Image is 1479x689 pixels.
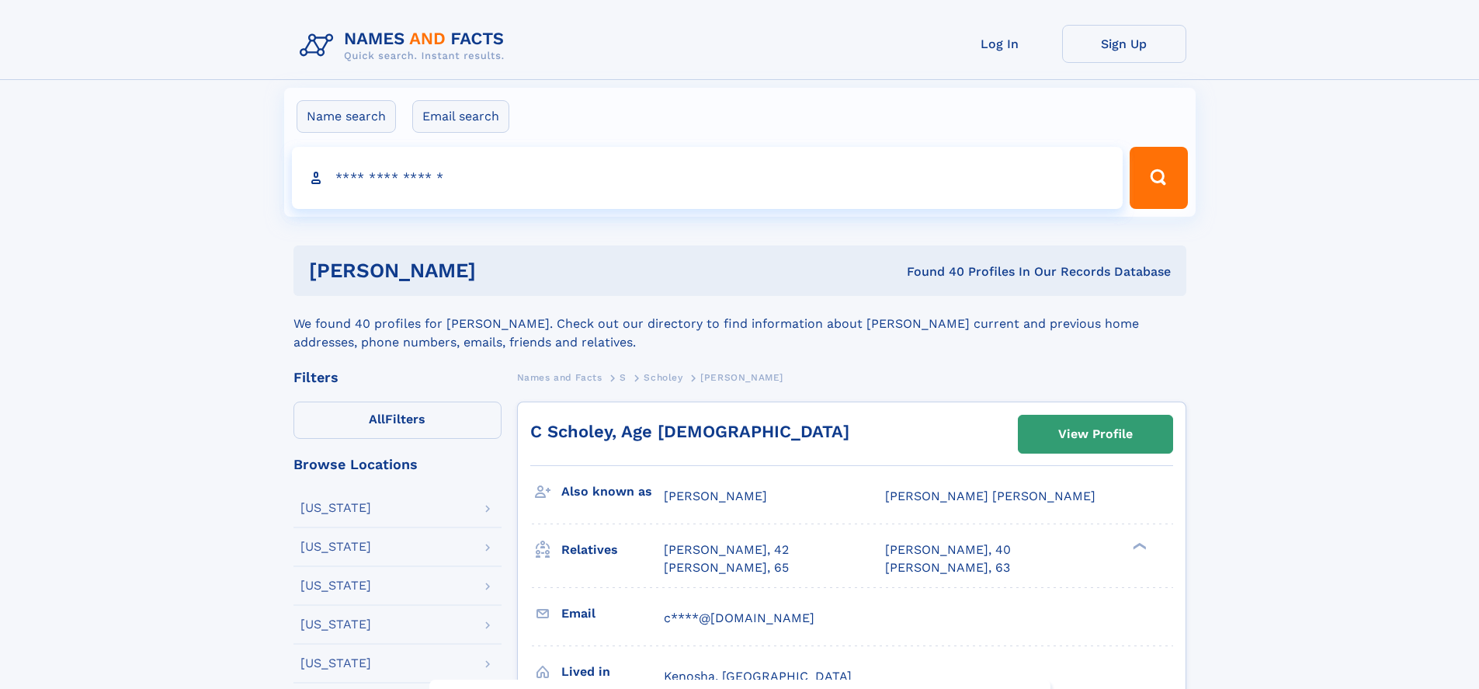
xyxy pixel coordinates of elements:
[292,147,1123,209] input: search input
[293,25,517,67] img: Logo Names and Facts
[530,422,849,441] a: C Scholey, Age [DEMOGRAPHIC_DATA]
[664,541,789,559] a: [PERSON_NAME], 42
[561,600,664,627] h3: Email
[300,579,371,592] div: [US_STATE]
[300,618,371,631] div: [US_STATE]
[1058,416,1133,452] div: View Profile
[664,489,767,503] span: [PERSON_NAME]
[664,559,789,576] a: [PERSON_NAME], 65
[664,669,852,684] span: Kenosha, [GEOGRAPHIC_DATA]
[297,100,396,133] label: Name search
[300,657,371,670] div: [US_STATE]
[700,372,783,383] span: [PERSON_NAME]
[300,502,371,514] div: [US_STATE]
[293,371,502,385] div: Filters
[561,659,664,685] h3: Lived in
[620,372,627,383] span: S
[938,25,1062,63] a: Log In
[1129,541,1147,552] div: ❯
[561,478,664,505] h3: Also known as
[300,541,371,553] div: [US_STATE]
[1130,147,1187,209] button: Search Button
[1019,416,1172,453] a: View Profile
[293,402,502,439] label: Filters
[309,261,692,280] h1: [PERSON_NAME]
[293,458,502,472] div: Browse Locations
[691,263,1171,280] div: Found 40 Profiles In Our Records Database
[517,367,602,387] a: Names and Facts
[1062,25,1186,63] a: Sign Up
[293,296,1186,352] div: We found 40 profiles for [PERSON_NAME]. Check out our directory to find information about [PERSON...
[644,372,682,383] span: Scholey
[885,559,1010,576] a: [PERSON_NAME], 63
[885,489,1095,503] span: [PERSON_NAME] [PERSON_NAME]
[369,412,385,426] span: All
[620,367,627,387] a: S
[561,537,664,563] h3: Relatives
[885,541,1011,559] a: [PERSON_NAME], 40
[412,100,509,133] label: Email search
[644,367,682,387] a: Scholey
